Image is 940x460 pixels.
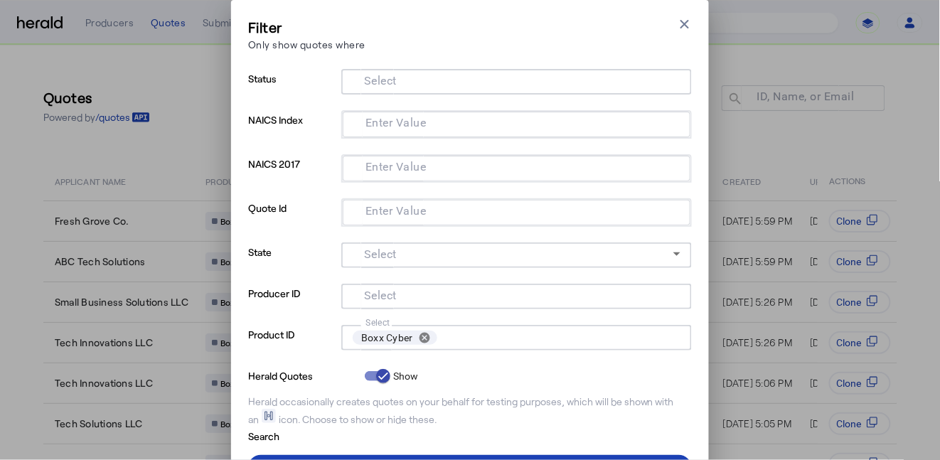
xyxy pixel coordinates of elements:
[248,325,336,366] p: Product ID
[248,17,365,37] h3: Filter
[354,159,679,176] mat-chip-grid: Selection
[361,331,413,345] span: Boxx Cyber
[365,117,427,130] mat-label: Enter Value
[248,198,336,242] p: Quote Id
[354,203,679,220] mat-chip-grid: Selection
[248,110,336,154] p: NAICS Index
[364,248,397,262] mat-label: Select
[365,161,427,174] mat-label: Enter Value
[248,284,336,325] p: Producer ID
[353,287,680,304] mat-chip-grid: Selection
[390,369,419,383] label: Show
[248,366,359,383] p: Herald Quotes
[248,242,336,284] p: State
[248,37,365,52] p: Only show quotes where
[364,289,397,303] mat-label: Select
[365,318,390,328] mat-label: Select
[364,75,397,88] mat-label: Select
[248,395,692,427] div: Herald occasionally creates quotes on your behalf for testing purposes, which will be shown with ...
[248,427,359,444] p: Search
[413,331,437,344] button: remove Boxx Cyber
[248,154,336,198] p: NAICS 2017
[353,72,680,89] mat-chip-grid: Selection
[248,69,336,110] p: Status
[353,328,680,348] mat-chip-grid: Selection
[354,114,679,132] mat-chip-grid: Selection
[365,205,427,218] mat-label: Enter Value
